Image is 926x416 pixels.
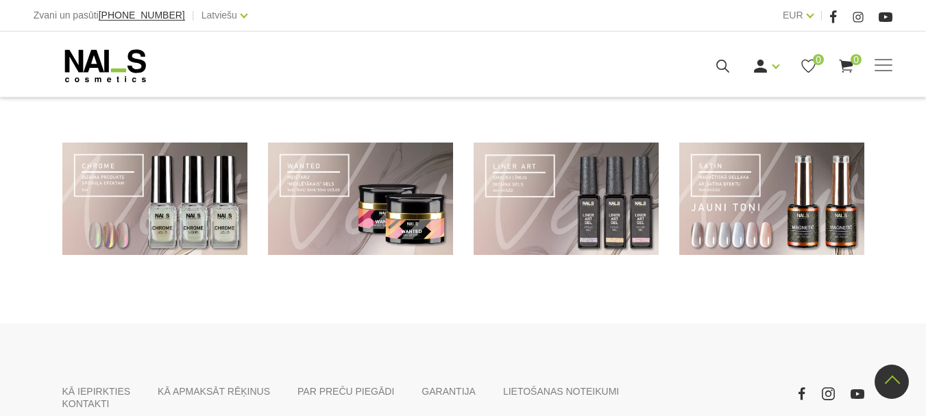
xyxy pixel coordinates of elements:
a: KONTAKTI [62,397,110,410]
a: 0 [800,58,817,75]
a: GARANTIJA [422,385,476,397]
a: LIETOŠANAS NOTEIKUMI [503,385,619,397]
a: KĀ IEPIRKTIES [62,385,131,397]
a: EUR [783,7,803,23]
a: PAR PREČU PIEGĀDI [297,385,394,397]
span: 0 [851,54,862,65]
span: | [192,7,195,24]
span: 0 [813,54,824,65]
div: Zvani un pasūti [34,7,185,24]
a: [PHONE_NUMBER] [99,10,185,21]
a: KĀ APMAKSĀT RĒĶINUS [158,385,270,397]
a: 0 [838,58,855,75]
span: | [820,7,823,24]
a: Latviešu [202,7,237,23]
